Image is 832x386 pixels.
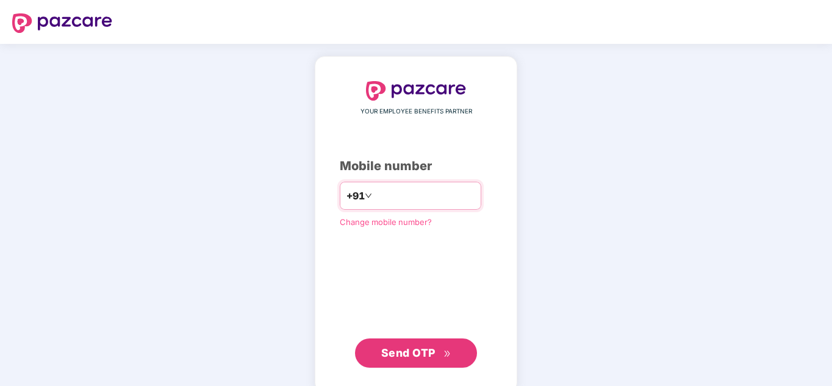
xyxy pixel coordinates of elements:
span: YOUR EMPLOYEE BENEFITS PARTNER [360,107,472,116]
button: Send OTPdouble-right [355,338,477,368]
span: +91 [346,188,365,204]
img: logo [366,81,466,101]
img: logo [12,13,112,33]
a: Change mobile number? [340,217,432,227]
span: double-right [443,350,451,358]
span: down [365,192,372,199]
div: Mobile number [340,157,492,176]
span: Send OTP [381,346,436,359]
